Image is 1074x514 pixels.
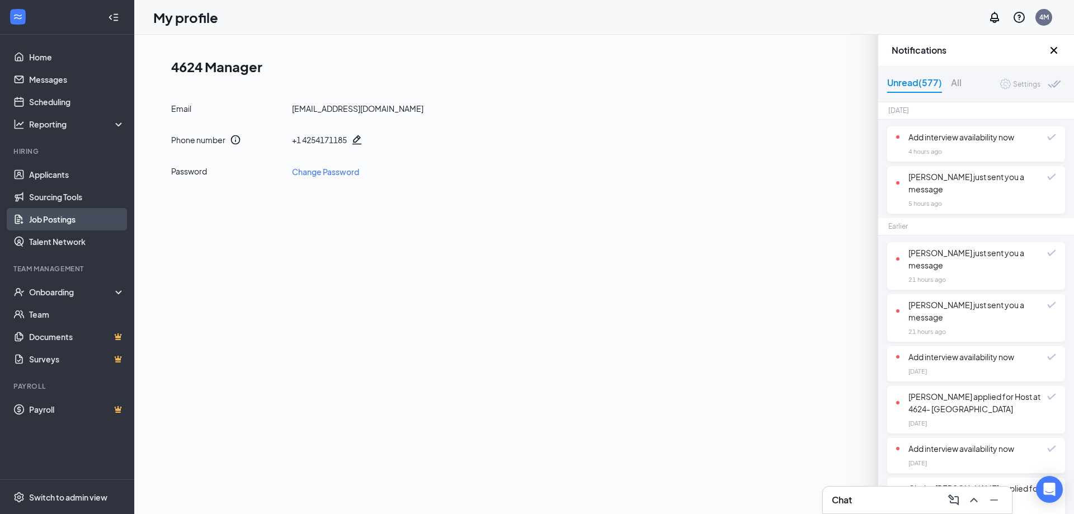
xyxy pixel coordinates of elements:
[108,12,119,23] svg: Collapse
[29,119,125,130] div: Reporting
[967,493,981,507] svg: ChevronUp
[29,492,107,503] div: Switch to admin view
[29,303,125,326] a: Team
[908,418,927,429] div: [DATE]
[13,119,25,130] svg: Analysis
[292,103,423,114] div: [EMAIL_ADDRESS][DOMAIN_NAME]
[896,299,1047,323] div: [PERSON_NAME] just sent you a message
[1047,44,1061,57] svg: Cross
[13,264,123,273] div: Team Management
[896,390,1047,415] div: [PERSON_NAME] applied for Host at 4624- [GEOGRAPHIC_DATA]
[832,494,852,506] h3: Chat
[13,147,123,156] div: Hiring
[29,398,125,421] a: PayrollCrown
[29,286,115,298] div: Onboarding
[945,491,963,509] button: ComposeMessage
[896,442,1014,455] div: Add interview availability now
[292,166,359,178] a: Change Password
[29,186,125,208] a: Sourcing Tools
[153,8,218,27] h1: My profile
[888,105,909,116] div: [DATE]
[908,146,942,157] div: 4 hours ago
[965,491,983,509] button: ChevronUp
[896,247,1047,271] div: [PERSON_NAME] just sent you a message
[29,348,125,370] a: SurveysCrown
[29,208,125,230] a: Job Postings
[230,134,241,145] svg: Info
[985,491,1003,509] button: Minimize
[888,221,908,232] div: Earlier
[896,171,1047,195] div: [PERSON_NAME] just sent you a message
[171,166,283,178] div: Password
[171,57,1046,76] h1: 4624 Manager
[1013,79,1040,90] div: Settings
[908,198,942,209] div: 5 hours ago
[887,76,942,93] div: Unread (577)
[292,134,347,145] div: + 1 4254171185
[988,11,1001,24] svg: Notifications
[13,381,123,391] div: Payroll
[29,46,125,68] a: Home
[13,286,25,298] svg: UserCheck
[29,68,125,91] a: Messages
[1036,476,1063,503] div: Open Intercom Messenger
[947,493,960,507] svg: ComposeMessage
[951,76,962,93] div: All
[171,134,225,145] div: Phone number
[29,163,125,186] a: Applicants
[29,326,125,348] a: DocumentsCrown
[908,366,927,377] div: [DATE]
[29,91,125,113] a: Scheduling
[171,103,283,114] div: Email
[987,493,1001,507] svg: Minimize
[892,44,1047,56] h3: Notifications
[908,274,946,285] div: 21 hours ago
[1039,12,1049,22] div: 4M
[1047,44,1061,57] button: Close
[29,230,125,253] a: Talent Network
[351,134,362,145] svg: Pencil
[896,131,1014,143] div: Add interview availability now
[1012,11,1026,24] svg: QuestionInfo
[908,458,927,469] div: [DATE]
[12,11,23,22] svg: WorkstreamLogo
[13,492,25,503] svg: Settings
[908,326,946,337] div: 21 hours ago
[896,351,1014,363] div: Add interview availability now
